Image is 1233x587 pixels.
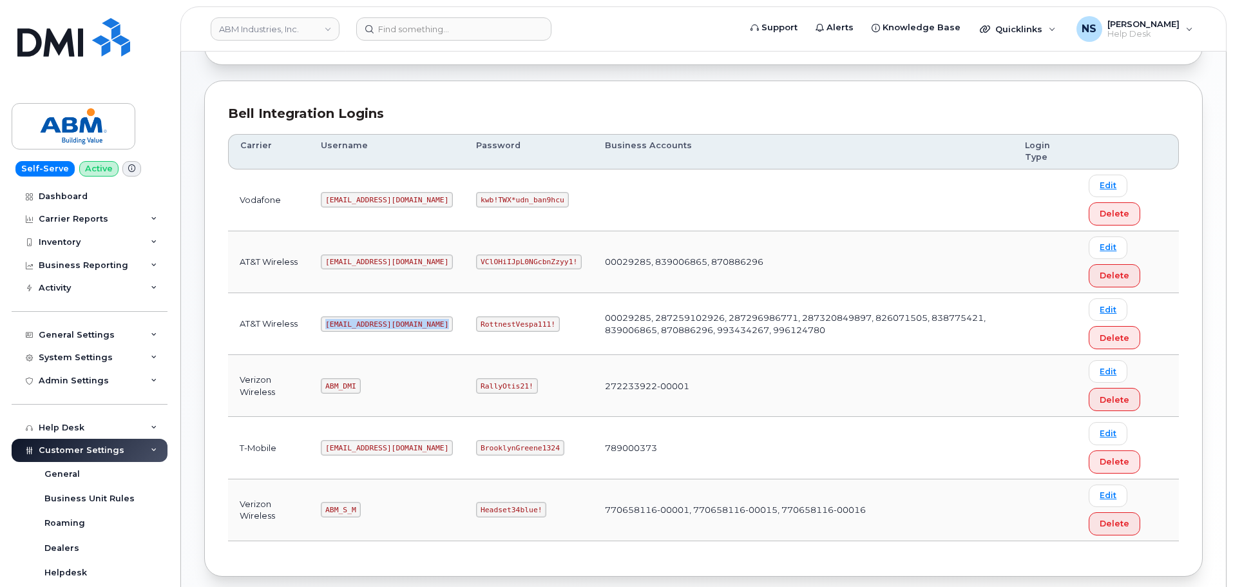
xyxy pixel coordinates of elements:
[228,134,309,169] th: Carrier
[761,21,798,34] span: Support
[464,134,593,169] th: Password
[593,134,1013,169] th: Business Accounts
[228,104,1179,123] div: Bell Integration Logins
[321,502,360,517] code: ABM_S_M
[228,293,309,355] td: AT&T Wireless
[321,255,453,270] code: [EMAIL_ADDRESS][DOMAIN_NAME]
[476,316,560,332] code: RottnestVespa111!
[228,169,309,231] td: Vodafone
[321,316,453,332] code: [EMAIL_ADDRESS][DOMAIN_NAME]
[995,24,1042,34] span: Quicklinks
[863,15,970,41] a: Knowledge Base
[1082,21,1096,37] span: NS
[883,21,961,34] span: Knowledge Base
[1067,16,1202,42] div: Noah Shelton
[228,355,309,417] td: Verizon Wireless
[593,479,1013,541] td: 770658116-00001, 770658116-00015, 770658116-00016
[1089,388,1140,411] button: Delete
[1100,207,1129,220] span: Delete
[593,231,1013,293] td: 00029285, 839006865, 870886296
[1089,422,1127,445] a: Edit
[321,378,360,394] code: ABM_DMI
[807,15,863,41] a: Alerts
[228,479,309,541] td: Verizon Wireless
[1089,264,1140,287] button: Delete
[356,17,551,41] input: Find something...
[1089,512,1140,535] button: Delete
[1089,298,1127,321] a: Edit
[476,502,546,517] code: Headset34blue!
[1089,326,1140,349] button: Delete
[321,440,453,456] code: [EMAIL_ADDRESS][DOMAIN_NAME]
[476,440,564,456] code: BrooklynGreene1324
[1100,517,1129,530] span: Delete
[1089,236,1127,259] a: Edit
[228,231,309,293] td: AT&T Wireless
[741,15,807,41] a: Support
[1100,269,1129,282] span: Delete
[971,16,1065,42] div: Quicklinks
[1013,134,1077,169] th: Login Type
[593,355,1013,417] td: 272233922-00001
[1089,450,1140,474] button: Delete
[1100,332,1129,344] span: Delete
[593,293,1013,355] td: 00029285, 287259102926, 287296986771, 287320849897, 826071505, 838775421, 839006865, 870886296, 9...
[827,21,854,34] span: Alerts
[1107,19,1180,29] span: [PERSON_NAME]
[476,192,568,207] code: kwb!TWX*udn_ban9hcu
[476,378,537,394] code: RallyOtis21!
[476,255,582,270] code: VClOHiIJpL0NGcbnZzyy1!
[309,134,464,169] th: Username
[593,417,1013,479] td: 789000373
[1089,360,1127,383] a: Edit
[1089,485,1127,507] a: Edit
[1089,202,1140,226] button: Delete
[1100,456,1129,468] span: Delete
[228,417,309,479] td: T-Mobile
[1089,175,1127,197] a: Edit
[321,192,453,207] code: [EMAIL_ADDRESS][DOMAIN_NAME]
[1107,29,1180,39] span: Help Desk
[1100,394,1129,406] span: Delete
[211,17,339,41] a: ABM Industries, Inc.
